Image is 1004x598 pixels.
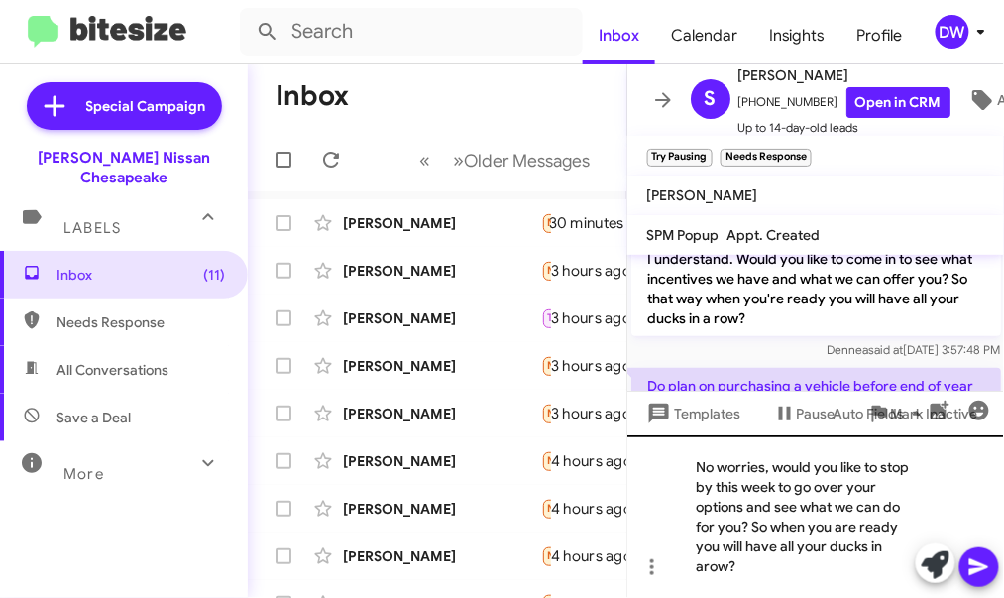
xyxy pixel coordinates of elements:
[841,7,919,64] a: Profile
[240,8,583,56] input: Search
[643,396,741,431] span: Templates
[343,499,541,519] div: [PERSON_NAME]
[541,211,551,234] div: Hey [PERSON_NAME], just a heads up my 3 Series isn’t currently drivable. Do you all do off-site a...
[465,150,591,172] span: Older Messages
[56,312,225,332] span: Needs Response
[203,265,225,285] span: (11)
[548,311,606,324] span: Try Pausing
[551,404,647,423] div: 3 hours ago
[343,451,541,471] div: [PERSON_NAME]
[738,118,950,138] span: Up to 14-day-old leads
[27,82,222,130] a: Special Campaign
[551,261,647,281] div: 3 hours ago
[548,264,632,277] span: Needs Response
[721,149,812,167] small: Needs Response
[551,308,647,328] div: 3 hours ago
[757,396,851,431] button: Pause
[583,7,655,64] a: Inbox
[631,368,1001,443] p: Do plan on purchasing a vehicle before end of year l'll let you know when I decide to actively st...
[548,454,632,467] span: Needs Response
[647,186,758,204] span: [PERSON_NAME]
[551,451,648,471] div: 4 hours ago
[551,499,648,519] div: 4 hours ago
[551,356,647,376] div: 3 hours ago
[627,396,757,431] button: Templates
[647,226,720,244] span: SPM Popup
[818,396,945,431] button: Auto Fields
[551,546,648,566] div: 4 hours ago
[343,546,541,566] div: [PERSON_NAME]
[343,356,541,376] div: [PERSON_NAME]
[442,140,603,180] button: Next
[647,149,713,167] small: Try Pausing
[548,359,632,372] span: Needs Response
[727,226,821,244] span: Appt. Created
[834,396,929,431] span: Auto Fields
[541,306,551,329] div: Hello, I have a hectic week this week and next week as we prepare to head out to sea. Just wanted...
[454,148,465,173] span: »
[541,354,551,377] div: Cool . Take a down payment on 1,000 and I'll be able to get it [DATE]
[541,402,551,424] div: I'll visit again when I'm in a position to purchase without a co-signer. Unless, something happen...
[827,342,1000,357] span: Dennea [DATE] 3:57:48 PM
[56,360,168,380] span: All Conversations
[548,502,632,515] span: Needs Response
[276,80,349,112] h1: Inbox
[408,140,443,180] button: Previous
[541,497,551,520] div: My wife and I came by this past [DATE] and bought a Sentra. The one I wanted wasn't there though ...
[548,216,632,229] span: Needs Response
[409,140,603,180] nav: Page navigation example
[753,7,841,64] a: Insights
[705,83,717,115] span: S
[936,15,969,49] div: DW
[420,148,431,173] span: «
[548,407,632,419] span: Needs Response
[343,308,541,328] div: [PERSON_NAME]
[86,96,206,116] span: Special Campaign
[548,549,632,562] span: Needs Response
[846,87,950,118] a: Open in CRM
[655,7,753,64] a: Calendar
[541,449,551,472] div: I'm upside down in my cadillac...I'm good
[56,265,225,285] span: Inbox
[541,259,551,282] div: Is this message for [PERSON_NAME]?
[541,544,551,567] div: I'm basically Only Trying to come in if I got approved ? Cause I'm not that close by
[63,465,104,483] span: More
[919,15,982,49] button: DW
[56,408,131,427] span: Save a Deal
[631,241,1001,336] p: I understand. Would you like to come in to see what incentives we have and what we can offer you?...
[343,404,541,423] div: [PERSON_NAME]
[868,342,903,357] span: said at
[343,213,541,233] div: [PERSON_NAME]
[738,87,950,118] span: [PHONE_NUMBER]
[738,63,950,87] span: [PERSON_NAME]
[63,219,121,237] span: Labels
[343,261,541,281] div: [PERSON_NAME]
[551,213,670,233] div: 30 minutes ago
